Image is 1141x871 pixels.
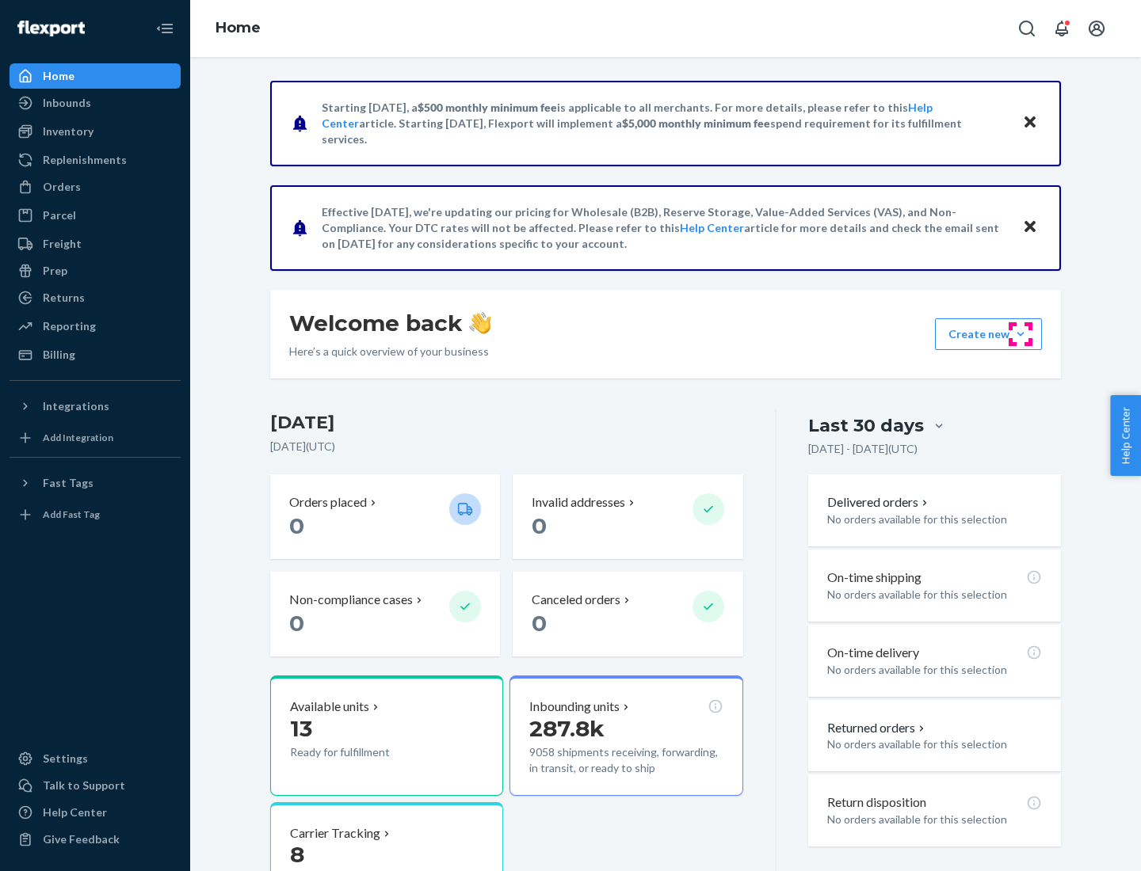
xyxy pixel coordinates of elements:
[10,827,181,852] button: Give Feedback
[10,746,181,771] a: Settings
[10,425,181,451] a: Add Integration
[10,174,181,200] a: Orders
[43,263,67,279] div: Prep
[43,318,96,334] div: Reporting
[17,21,85,36] img: Flexport logo
[290,698,369,716] p: Available units
[935,318,1042,350] button: Create new
[43,398,109,414] div: Integrations
[289,309,491,337] h1: Welcome back
[1020,112,1040,135] button: Close
[43,751,88,766] div: Settings
[10,203,181,228] a: Parcel
[43,207,76,223] div: Parcel
[10,90,181,116] a: Inbounds
[469,312,491,334] img: hand-wave emoji
[10,147,181,173] a: Replenishments
[270,474,500,559] button: Orders placed 0
[43,347,75,363] div: Billing
[43,152,127,168] div: Replenishments
[43,778,125,793] div: Talk to Support
[290,715,312,742] span: 13
[509,675,742,796] button: Inbounding units287.8k9058 shipments receiving, forwarding, in transit, or ready to ship
[10,314,181,339] a: Reporting
[827,644,919,662] p: On-time delivery
[43,290,85,306] div: Returns
[827,569,922,587] p: On-time shipping
[289,610,304,637] span: 0
[827,812,1042,827] p: No orders available for this selection
[10,258,181,283] a: Prep
[290,841,304,868] span: 8
[513,572,742,656] button: Canceled orders 0
[203,6,273,51] ol: breadcrumbs
[43,831,120,847] div: Give Feedback
[1020,216,1040,239] button: Close
[43,124,93,139] div: Inventory
[43,95,91,111] div: Inbounds
[43,508,100,521] div: Add Fast Tag
[1081,13,1112,44] button: Open account menu
[827,736,1042,752] p: No orders available for this selection
[1046,13,1078,44] button: Open notifications
[270,572,500,656] button: Non-compliance cases 0
[418,101,557,114] span: $500 monthly minimum fee
[270,410,743,435] h3: [DATE]
[513,474,742,559] button: Invalid addresses 0
[43,475,93,491] div: Fast Tags
[827,512,1042,527] p: No orders available for this selection
[532,512,547,539] span: 0
[532,493,625,512] p: Invalid addresses
[43,804,107,820] div: Help Center
[532,591,620,609] p: Canceled orders
[216,19,261,36] a: Home
[322,100,1007,147] p: Starting [DATE], a is applicable to all merchants. For more details, please refer to this article...
[270,675,503,796] button: Available units13Ready for fulfillment
[10,63,181,89] a: Home
[532,610,547,637] span: 0
[622,116,770,130] span: $5,000 monthly minimum fee
[289,344,491,359] p: Here’s a quick overview of your business
[10,773,181,798] a: Talk to Support
[289,512,304,539] span: 0
[149,13,181,44] button: Close Navigation
[808,413,924,438] div: Last 30 days
[529,715,605,742] span: 287.8k
[10,502,181,527] a: Add Fast Tag
[827,793,926,812] p: Return disposition
[827,662,1042,678] p: No orders available for this selection
[43,236,82,252] div: Freight
[10,119,181,144] a: Inventory
[10,342,181,367] a: Billing
[289,493,367,512] p: Orders placed
[680,221,744,234] a: Help Center
[529,698,620,716] p: Inbounding units
[270,439,743,455] p: [DATE] ( UTC )
[827,719,928,737] button: Returned orders
[43,179,81,195] div: Orders
[529,744,723,776] p: 9058 shipments receiving, forwarding, in transit, or ready to ship
[827,493,931,512] button: Delivered orders
[808,441,918,457] p: [DATE] - [DATE] ( UTC )
[43,68,74,84] div: Home
[290,824,380,842] p: Carrier Tracking
[290,744,437,760] p: Ready for fulfillment
[43,431,113,444] div: Add Integration
[10,394,181,419] button: Integrations
[322,204,1007,252] p: Effective [DATE], we're updating our pricing for Wholesale (B2B), Reserve Storage, Value-Added Se...
[10,470,181,496] button: Fast Tags
[1110,395,1141,476] button: Help Center
[10,800,181,825] a: Help Center
[10,285,181,310] a: Returns
[289,591,413,609] p: Non-compliance cases
[1011,13,1043,44] button: Open Search Box
[10,231,181,257] a: Freight
[827,587,1042,603] p: No orders available for this selection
